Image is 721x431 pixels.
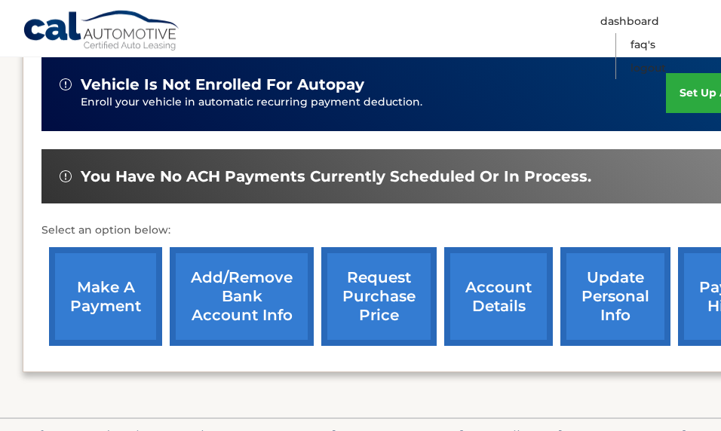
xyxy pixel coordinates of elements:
img: alert-white.svg [60,170,72,182]
img: alert-white.svg [60,78,72,90]
a: Cal Automotive [23,10,181,53]
a: request purchase price [321,247,437,346]
a: update personal info [560,247,670,346]
a: Logout [630,57,666,80]
span: You have no ACH payments currently scheduled or in process. [81,167,591,186]
a: make a payment [49,247,162,346]
span: vehicle is not enrolled for autopay [81,75,364,94]
a: FAQ's [630,33,655,57]
a: account details [444,247,553,346]
p: Enroll your vehicle in automatic recurring payment deduction. [81,94,666,111]
a: Dashboard [600,10,659,33]
a: Add/Remove bank account info [170,247,314,346]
